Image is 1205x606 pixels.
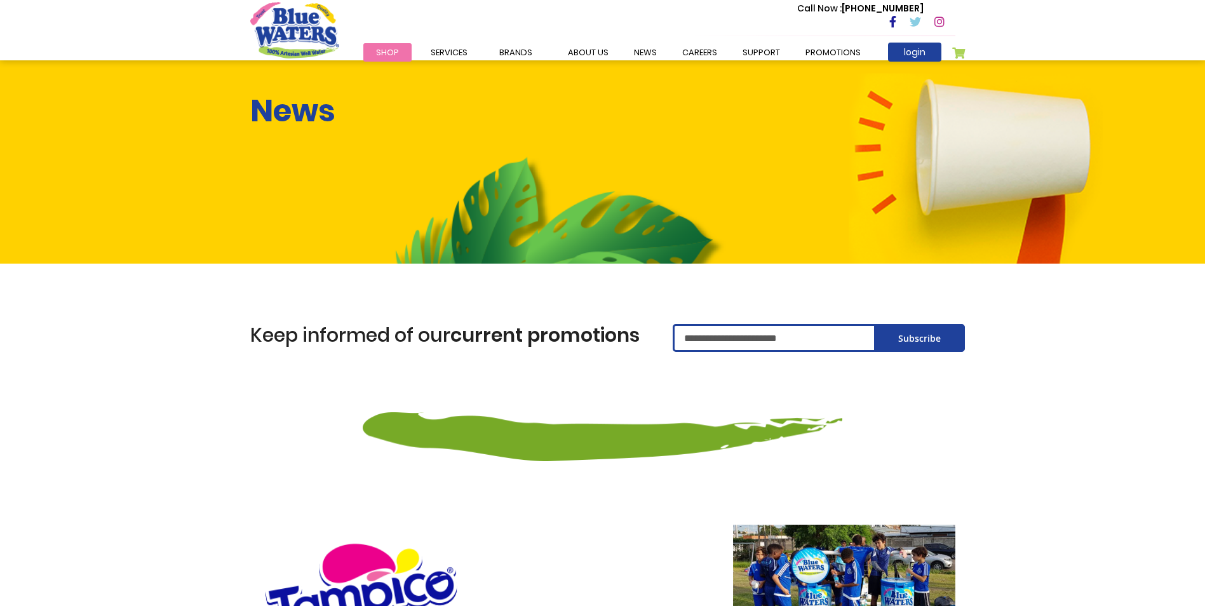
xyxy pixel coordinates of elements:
[250,93,335,130] h1: News
[793,43,873,62] a: Promotions
[874,324,965,352] button: Subscribe
[555,43,621,62] a: about us
[431,46,468,58] span: Services
[797,2,924,15] p: [PHONE_NUMBER]
[730,43,793,62] a: support
[376,46,399,58] span: Shop
[670,43,730,62] a: careers
[898,332,941,344] span: Subscribe
[250,2,339,58] a: store logo
[499,46,532,58] span: Brands
[621,43,670,62] a: News
[797,2,842,15] span: Call Now :
[363,372,842,461] img: decor
[450,321,640,349] span: current promotions
[250,324,654,347] h1: Keep informed of our
[888,43,941,62] a: login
